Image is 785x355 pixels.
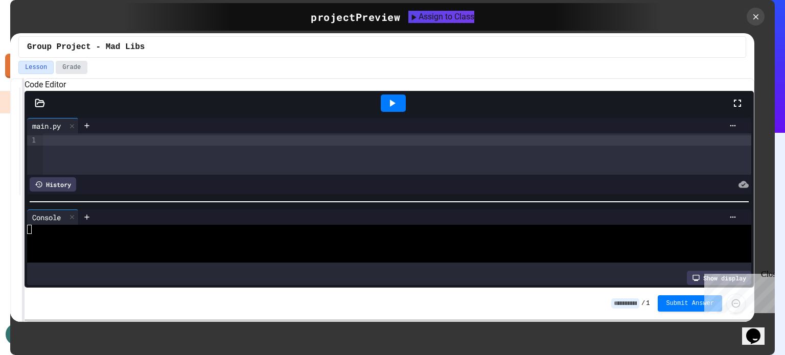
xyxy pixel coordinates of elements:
[18,61,54,74] button: Lesson
[27,209,79,225] div: Console
[27,121,66,131] div: main.py
[687,271,751,285] div: Show display
[25,79,754,91] h6: Code Editor
[56,61,87,74] button: Grade
[30,177,76,192] div: History
[641,299,645,307] span: /
[27,41,145,53] span: Group Project - Mad Libs
[27,212,66,223] div: Console
[742,314,775,345] iframe: chat widget
[658,295,722,312] button: Submit Answer
[4,4,71,65] div: Chat with us now!Close
[311,9,400,25] div: project Preview
[408,11,474,23] button: Assign to Class
[27,118,79,133] div: main.py
[700,270,775,313] iframe: chat widget
[27,135,37,146] div: 1
[666,299,714,307] span: Submit Answer
[646,299,650,307] span: 1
